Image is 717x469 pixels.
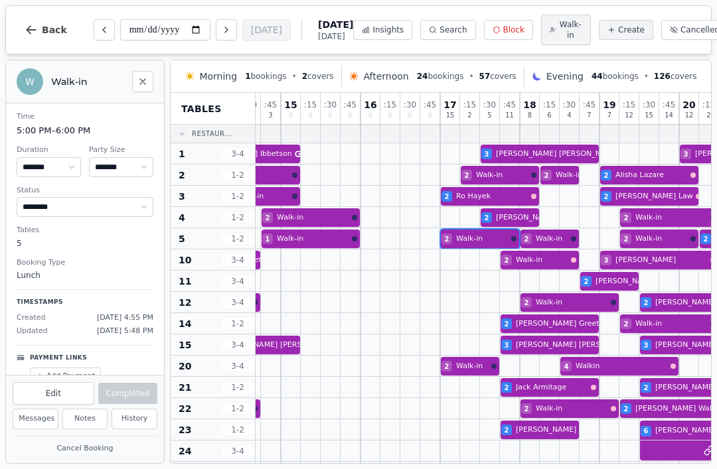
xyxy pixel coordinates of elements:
[682,100,695,109] span: 20
[308,112,312,119] span: 0
[654,72,671,81] span: 126
[704,234,708,244] span: 2
[292,71,297,82] span: •
[706,112,710,119] span: 2
[635,212,708,224] span: Walk-in
[417,72,428,81] span: 24
[684,149,688,159] span: 3
[237,191,289,202] span: Walk-in
[372,25,404,35] span: Insights
[17,298,153,307] p: Timestamps
[284,100,297,109] span: 15
[14,14,78,46] button: Back
[13,409,58,429] button: Messages
[30,354,87,363] p: Payment Links
[192,129,232,139] span: Restaur...
[446,112,455,119] span: 15
[179,147,185,161] span: 1
[624,213,629,223] span: 2
[543,101,556,109] span: : 15
[483,101,496,109] span: : 30
[179,444,191,458] span: 24
[469,71,473,82] span: •
[112,409,157,429] button: History
[417,71,464,82] span: bookings
[546,70,584,83] span: Evening
[216,19,237,40] button: Next day
[179,232,185,245] span: 5
[685,112,694,119] span: 12
[645,112,653,119] span: 15
[567,112,571,119] span: 4
[266,234,270,244] span: 1
[615,170,688,181] span: Alisha Lazare
[304,101,317,109] span: : 15
[222,340,254,350] span: 3 - 4
[89,145,153,156] dt: Party Size
[547,112,551,119] span: 6
[541,15,591,45] button: Walk-in
[97,326,153,337] span: [DATE] 5:48 PM
[318,18,353,31] span: [DATE]
[618,25,645,35] span: Create
[505,425,509,435] span: 2
[604,192,609,202] span: 2
[328,112,332,119] span: 0
[654,71,697,82] span: covers
[324,101,337,109] span: : 30
[584,277,589,287] span: 2
[644,298,649,308] span: 2
[445,192,449,202] span: 2
[242,19,291,40] button: [DATE]
[564,362,569,371] span: 4
[348,112,352,119] span: 0
[456,361,489,372] span: Walk-in
[443,100,456,109] span: 17
[604,170,609,180] span: 2
[222,255,254,265] span: 3 - 4
[217,340,341,351] span: [PERSON_NAME] [PERSON_NAME]
[268,112,272,119] span: 3
[179,168,185,182] span: 2
[295,151,301,157] svg: Google booking
[222,276,254,287] span: 3 - 4
[222,446,254,456] span: 3 - 4
[13,382,94,405] button: Edit
[404,101,416,109] span: : 30
[424,101,436,109] span: : 45
[476,170,528,181] span: Walk-in
[420,20,475,40] button: Search
[179,317,191,330] span: 14
[544,170,549,180] span: 2
[17,68,43,95] div: W
[615,255,708,266] span: [PERSON_NAME]
[643,101,655,109] span: : 30
[181,102,222,115] span: Tables
[536,297,608,308] span: Walk-in
[363,70,408,83] span: Afternoon
[479,71,517,82] span: covers
[94,19,115,40] button: Previous day
[536,403,608,415] span: Walk-in
[179,296,191,309] span: 12
[624,404,629,414] span: 2
[505,112,514,119] span: 11
[17,312,46,324] span: Created
[603,100,615,109] span: 19
[318,31,353,42] span: [DATE]
[615,191,693,202] span: [PERSON_NAME] Law
[624,234,629,244] span: 2
[635,234,688,245] span: Walk-in
[702,101,715,109] span: : 15
[644,71,649,82] span: •
[179,381,191,394] span: 21
[505,383,509,393] span: 2
[624,319,629,329] span: 2
[42,25,67,34] span: Back
[516,255,568,266] span: Walk-in
[635,318,708,330] span: Walk-in
[607,112,611,119] span: 7
[179,190,185,203] span: 3
[222,234,254,244] span: 1 - 2
[222,212,254,223] span: 1 - 2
